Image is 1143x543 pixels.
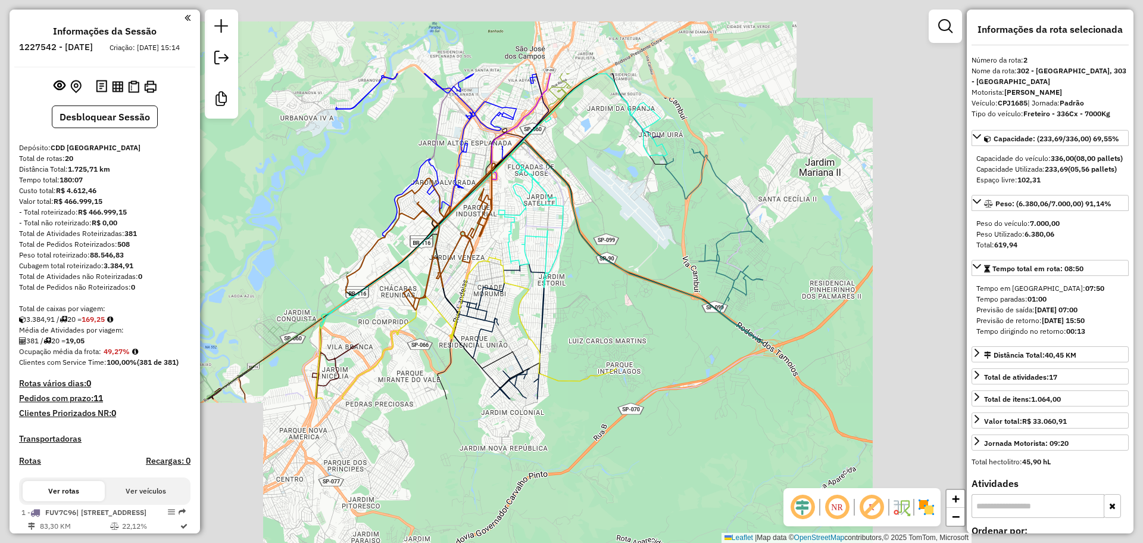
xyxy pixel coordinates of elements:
strong: CDD [GEOGRAPHIC_DATA] [51,143,140,152]
span: − [952,509,960,524]
button: Ver veículos [105,481,187,501]
div: Peso total roteirizado: [19,250,190,260]
button: Visualizar relatório de Roteirização [110,78,126,94]
h4: Pedidos com prazo: [19,393,103,404]
div: Valor total: [984,416,1067,427]
strong: (05,56 pallets) [1068,165,1117,173]
strong: 01:00 [1028,294,1047,303]
div: Previsão de retorno: [976,315,1124,326]
div: Distância Total: [19,164,190,175]
div: Cubagem total roteirizado: [19,260,190,271]
div: Capacidade: (233,69/336,00) 69,55% [972,148,1129,190]
strong: 7.000,00 [1030,219,1060,228]
button: Desbloquear Sessão [52,106,158,128]
a: Capacidade: (233,69/336,00) 69,55% [972,130,1129,146]
a: Peso: (6.380,06/7.000,00) 91,14% [972,195,1129,211]
span: Total de atividades: [984,373,1057,381]
button: Exibir sessão original [51,77,68,96]
strong: R$ 466.999,15 [54,197,102,206]
strong: 0 [111,408,116,418]
a: OpenStreetMap [794,533,845,542]
strong: 0 [138,272,142,281]
div: Depósito: [19,142,190,153]
a: Total de atividades:17 [972,368,1129,384]
strong: 169,25 [82,315,105,324]
i: Distância Total [28,523,35,530]
strong: 6.380,06 [1025,229,1054,238]
div: Total de Atividades não Roteirizadas: [19,271,190,282]
a: Criar modelo [210,87,233,114]
h4: Clientes Priorizados NR: [19,408,190,418]
em: Rota exportada [179,508,186,516]
a: Exportar sessão [210,46,233,73]
span: Ocupação média da frota: [19,347,101,356]
div: Tempo total: [19,175,190,185]
td: 22,12% [121,520,179,532]
strong: [DATE] 07:00 [1035,305,1078,314]
strong: 49,27% [104,347,130,356]
h4: Informações da Sessão [53,26,157,37]
td: 83,30 KM [39,520,110,532]
a: Tempo total em rota: 08:50 [972,260,1129,276]
strong: Freteiro - 336Cx - 7000Kg [1023,109,1110,118]
div: Veículo: [972,98,1129,108]
strong: 508 [117,240,130,249]
span: + [952,491,960,506]
strong: Padrão [1060,98,1084,107]
div: - Total não roteirizado: [19,218,190,228]
div: Tempo dirigindo no retorno: [976,326,1124,337]
div: Valor total: [19,196,190,207]
em: Opções [168,508,175,516]
strong: 619,94 [994,240,1017,249]
strong: R$ 4.612,46 [56,186,96,195]
a: Zoom in [947,490,964,508]
div: Distância Total: [984,350,1076,361]
a: Distância Total:40,45 KM [972,346,1129,362]
strong: 88.546,83 [90,250,124,259]
a: Jornada Motorista: 09:20 [972,435,1129,451]
div: Total hectolitro: [972,457,1129,467]
button: Centralizar mapa no depósito ou ponto de apoio [68,77,84,96]
div: 381 / 20 = [19,336,190,346]
strong: 17 [1049,373,1057,381]
span: | Jornada: [1028,98,1084,107]
i: Meta Caixas/viagem: 194,10 Diferença: -24,85 [107,316,113,323]
h4: Informações da rota selecionada [972,24,1129,35]
button: Imprimir Rotas [142,78,159,95]
a: Rotas [19,456,41,466]
a: Valor total:R$ 33.060,91 [972,412,1129,429]
h4: Transportadoras [19,434,190,444]
div: Total de Pedidos não Roteirizados: [19,282,190,293]
img: Fluxo de ruas [892,498,911,517]
i: Total de Atividades [19,337,26,345]
div: Criação: [DATE] 15:14 [105,42,185,53]
i: Cubagem total roteirizado [19,316,26,323]
strong: 381 [124,229,137,238]
strong: CPJ1685 [998,98,1028,107]
span: Clientes com Service Time: [19,358,107,367]
i: % de utilização do peso [110,523,119,530]
span: 1 - [21,508,146,517]
div: Tempo total em rota: 08:50 [972,278,1129,342]
strong: R$ 33.060,91 [1022,417,1067,426]
strong: [PERSON_NAME] [1004,88,1062,97]
h4: Rotas vários dias: [19,378,190,389]
strong: [DATE] 15:50 [1042,316,1085,325]
div: - Total roteirizado: [19,207,190,218]
em: Média calculada utilizando a maior ocupação (%Peso ou %Cubagem) de cada rota da sessão. Rotas cro... [132,348,138,355]
div: Map data © contributors,© 2025 TomTom, Microsoft [722,533,972,543]
a: Total de itens:1.064,00 [972,390,1129,407]
strong: R$ 0,00 [92,218,117,227]
strong: 100,00% [107,358,137,367]
div: Número da rota: [972,55,1129,66]
div: Nome da rota: [972,66,1129,87]
button: Visualizar Romaneio [126,78,142,95]
div: Capacidade do veículo: [976,153,1124,164]
strong: 07:50 [1085,284,1104,293]
i: Total de rotas [43,337,51,345]
span: Ocultar NR [823,493,851,522]
span: Capacidade: (233,69/336,00) 69,55% [994,134,1119,143]
h6: 1227542 - [DATE] [19,42,93,52]
button: Ver rotas [23,481,105,501]
div: Espaço livre: [976,175,1124,185]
